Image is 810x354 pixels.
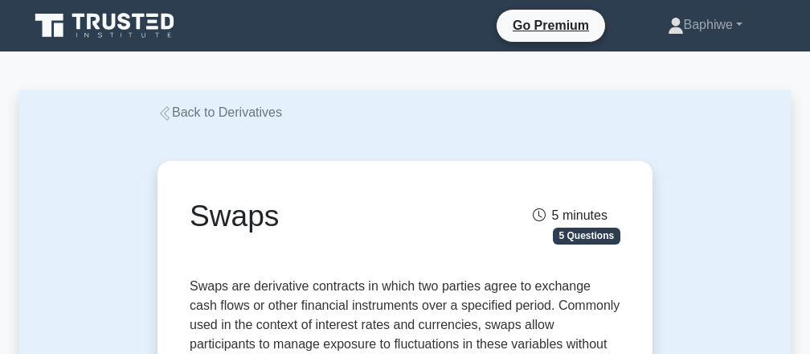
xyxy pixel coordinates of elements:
[553,228,620,244] span: 5 Questions
[629,9,781,41] a: Baphiwe
[533,208,607,222] span: 5 minutes
[503,15,599,35] a: Go Premium
[157,105,282,119] a: Back to Derivatives
[190,198,470,234] h1: Swaps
